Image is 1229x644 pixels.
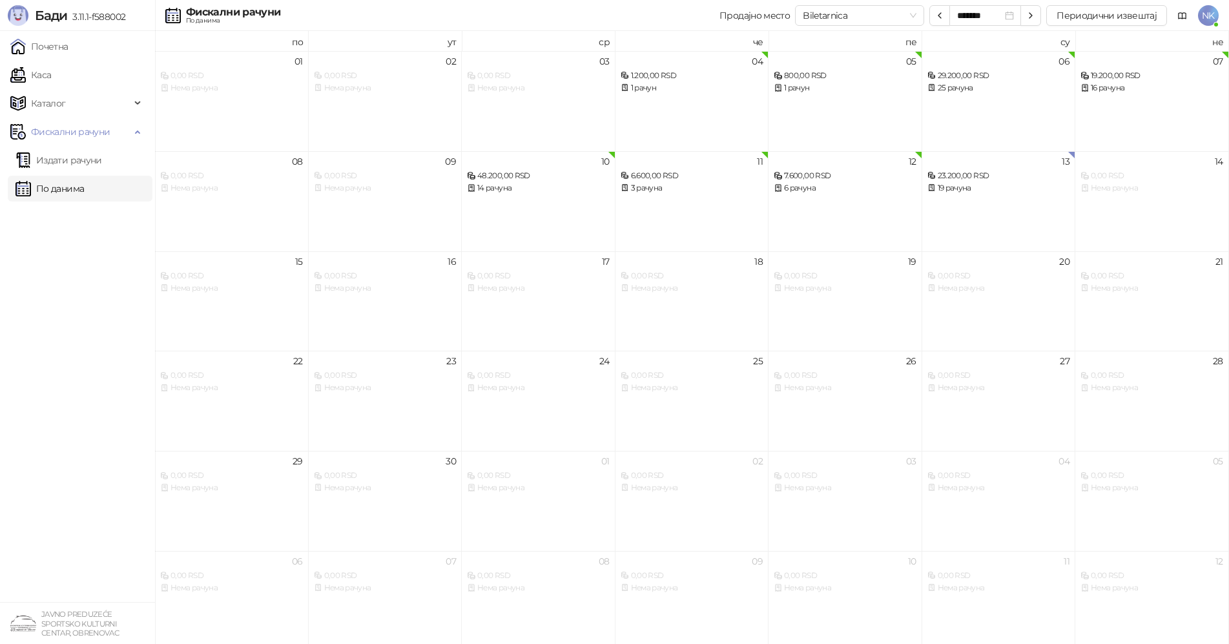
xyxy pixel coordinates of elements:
[314,369,457,382] div: 0,00 RSD
[621,170,763,182] div: 6.600,00 RSD
[615,51,769,151] td: 2025-09-04
[462,31,615,51] th: ср
[599,57,610,66] div: 03
[769,351,922,451] td: 2025-09-26
[1215,157,1223,166] div: 14
[621,382,763,394] div: Нема рачуна
[155,351,309,451] td: 2025-09-22
[462,351,615,451] td: 2025-09-24
[293,357,303,366] div: 22
[1172,5,1193,26] a: Документација
[15,147,102,173] a: Издати рачуни
[621,70,763,82] div: 1.200,00 RSD
[462,51,615,151] td: 2025-09-03
[155,31,309,51] th: по
[445,157,456,166] div: 09
[35,8,67,23] span: Бади
[927,270,1070,282] div: 0,00 RSD
[15,176,84,202] a: По данима
[10,34,68,59] a: Почетна
[927,382,1070,394] div: Нема рачуна
[467,270,610,282] div: 0,00 RSD
[1080,282,1223,295] div: Нема рачуна
[1059,457,1069,466] div: 04
[621,582,763,594] div: Нема рачуна
[1075,251,1229,351] td: 2025-09-21
[160,570,303,582] div: 0,00 RSD
[314,582,457,594] div: Нема рачуна
[467,369,610,382] div: 0,00 RSD
[774,582,916,594] div: Нема рачуна
[927,70,1070,82] div: 29.200,00 RSD
[615,31,769,51] th: че
[314,470,457,482] div: 0,00 RSD
[467,170,610,182] div: 48.200,00 RSD
[467,470,610,482] div: 0,00 RSD
[314,70,457,82] div: 0,00 RSD
[160,170,303,182] div: 0,00 RSD
[602,257,610,266] div: 17
[774,382,916,394] div: Нема рачуна
[1080,82,1223,94] div: 16 рачуна
[927,570,1070,582] div: 0,00 RSD
[769,251,922,351] td: 2025-09-19
[1080,382,1223,394] div: Нема рачуна
[467,582,610,594] div: Нема рачуна
[1080,70,1223,82] div: 19.200,00 RSD
[1075,151,1229,251] td: 2025-09-14
[803,6,916,25] span: Biletarnica
[909,157,916,166] div: 12
[155,51,309,151] td: 2025-09-01
[599,557,610,566] div: 08
[752,57,763,66] div: 04
[292,157,303,166] div: 08
[292,557,303,566] div: 06
[774,570,916,582] div: 0,00 RSD
[1062,157,1069,166] div: 13
[927,482,1070,494] div: Нема рачуна
[467,482,610,494] div: Нема рачуна
[752,557,763,566] div: 09
[309,351,462,451] td: 2025-09-23
[1215,557,1223,566] div: 12
[314,270,457,282] div: 0,00 RSD
[1080,270,1223,282] div: 0,00 RSD
[927,369,1070,382] div: 0,00 RSD
[8,5,28,26] img: Logo
[160,369,303,382] div: 0,00 RSD
[621,182,763,194] div: 3 рачуна
[314,82,457,94] div: Нема рачуна
[927,282,1070,295] div: Нема рачуна
[1046,5,1167,26] button: Периодични извештај
[906,57,916,66] div: 05
[601,457,610,466] div: 01
[774,170,916,182] div: 7.600,00 RSD
[769,51,922,151] td: 2025-09-05
[314,482,457,494] div: Нема рачуна
[615,451,769,551] td: 2025-10-02
[467,282,610,295] div: Нема рачуна
[462,451,615,551] td: 2025-10-01
[295,257,303,266] div: 15
[314,382,457,394] div: Нема рачуна
[1075,31,1229,51] th: не
[774,482,916,494] div: Нема рачуна
[621,482,763,494] div: Нема рачуна
[10,610,36,636] img: 64x64-companyLogo-4a28e1f8-f217-46d7-badd-69a834a81aaf.png
[31,119,110,145] span: Фискални рачуни
[621,270,763,282] div: 0,00 RSD
[160,282,303,295] div: Нема рачуна
[753,357,763,366] div: 25
[927,470,1070,482] div: 0,00 RSD
[719,11,790,20] div: Продајно место
[922,351,1076,451] td: 2025-09-27
[927,170,1070,182] div: 23.200,00 RSD
[599,357,610,366] div: 24
[774,82,916,94] div: 1 рачун
[1080,470,1223,482] div: 0,00 RSD
[294,57,303,66] div: 01
[774,369,916,382] div: 0,00 RSD
[448,257,456,266] div: 16
[446,557,456,566] div: 07
[186,7,280,17] div: Фискални рачуни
